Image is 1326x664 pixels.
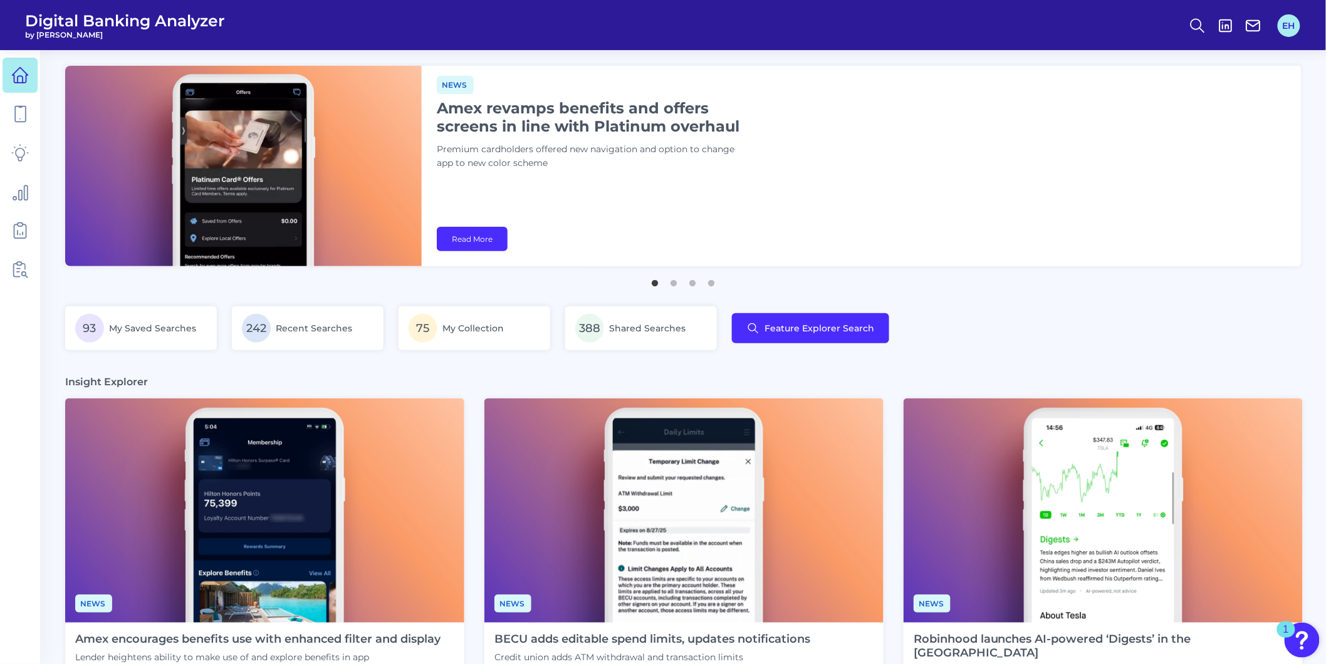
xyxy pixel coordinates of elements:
[437,76,474,94] span: News
[65,398,464,623] img: News - Phone (4).png
[494,597,531,609] a: News
[914,597,951,609] a: News
[437,99,750,135] h1: Amex revamps benefits and offers screens in line with Platinum overhaul
[75,597,112,609] a: News
[25,30,225,39] span: by [PERSON_NAME]
[484,398,884,623] img: News - Phone (2).png
[1278,14,1300,37] button: EH
[914,633,1293,660] h4: Robinhood launches AI-powered ‘Digests’ in the [GEOGRAPHIC_DATA]
[109,323,196,334] span: My Saved Searches
[705,274,718,286] button: 4
[442,323,504,334] span: My Collection
[904,398,1303,623] img: News - Phone (1).png
[437,78,474,90] a: News
[232,306,384,350] a: 242Recent Searches
[75,651,441,663] p: Lender heightens ability to make use of and explore benefits in app
[494,633,810,646] h4: BECU adds editable spend limits, updates notifications
[65,306,217,350] a: 93My Saved Searches
[667,274,680,286] button: 2
[1283,630,1289,646] div: 1
[1285,623,1320,658] button: Open Resource Center, 1 new notification
[437,227,508,251] a: Read More
[609,323,686,334] span: Shared Searches
[65,66,422,266] img: bannerImg
[649,274,661,286] button: 1
[276,323,352,334] span: Recent Searches
[494,594,531,613] span: News
[409,314,437,343] span: 75
[494,651,810,663] p: Credit union adds ATM withdrawal and transaction limits
[242,314,271,343] span: 242
[575,314,604,343] span: 388
[75,314,104,343] span: 93
[75,594,112,613] span: News
[437,143,750,170] p: Premium cardholders offered new navigation and option to change app to new color scheme
[686,274,699,286] button: 3
[765,323,874,333] span: Feature Explorer Search
[75,633,441,646] h4: Amex encourages benefits use with enhanced filter and display
[399,306,550,350] a: 75My Collection
[65,375,148,388] h3: Insight Explorer
[25,11,225,30] span: Digital Banking Analyzer
[732,313,889,343] button: Feature Explorer Search
[914,594,951,613] span: News
[565,306,717,350] a: 388Shared Searches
